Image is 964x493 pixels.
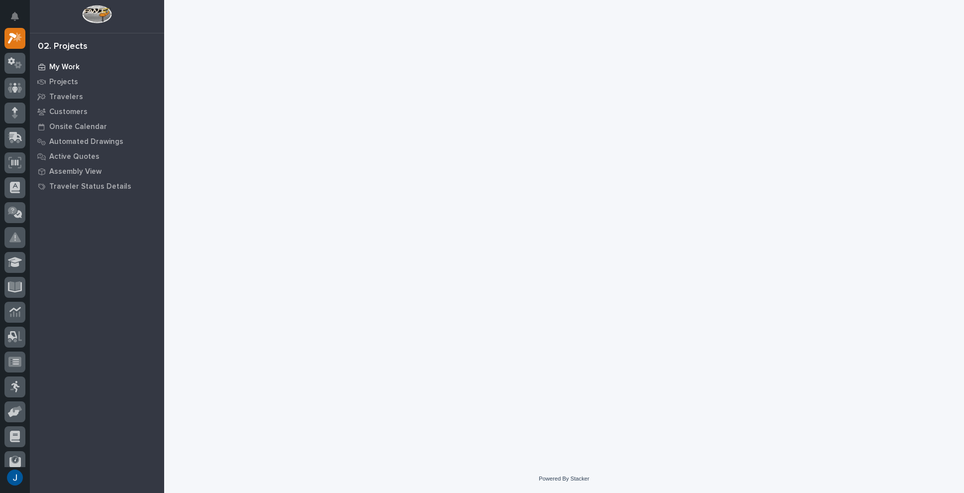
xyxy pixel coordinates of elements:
a: Powered By Stacker [539,476,589,482]
a: Traveler Status Details [30,179,164,194]
p: Active Quotes [49,152,99,161]
img: Workspace Logo [82,5,111,23]
p: Customers [49,108,88,117]
a: Automated Drawings [30,134,164,149]
a: Assembly View [30,164,164,179]
p: Travelers [49,93,83,102]
button: Notifications [4,6,25,27]
a: My Work [30,59,164,74]
p: My Work [49,63,80,72]
a: Onsite Calendar [30,119,164,134]
div: Notifications [12,12,25,28]
a: Projects [30,74,164,89]
p: Automated Drawings [49,137,123,146]
button: users-avatar [4,467,25,488]
div: 02. Projects [38,41,88,52]
p: Assembly View [49,167,101,176]
p: Traveler Status Details [49,182,131,191]
p: Projects [49,78,78,87]
a: Active Quotes [30,149,164,164]
p: Onsite Calendar [49,123,107,131]
a: Customers [30,104,164,119]
a: Travelers [30,89,164,104]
